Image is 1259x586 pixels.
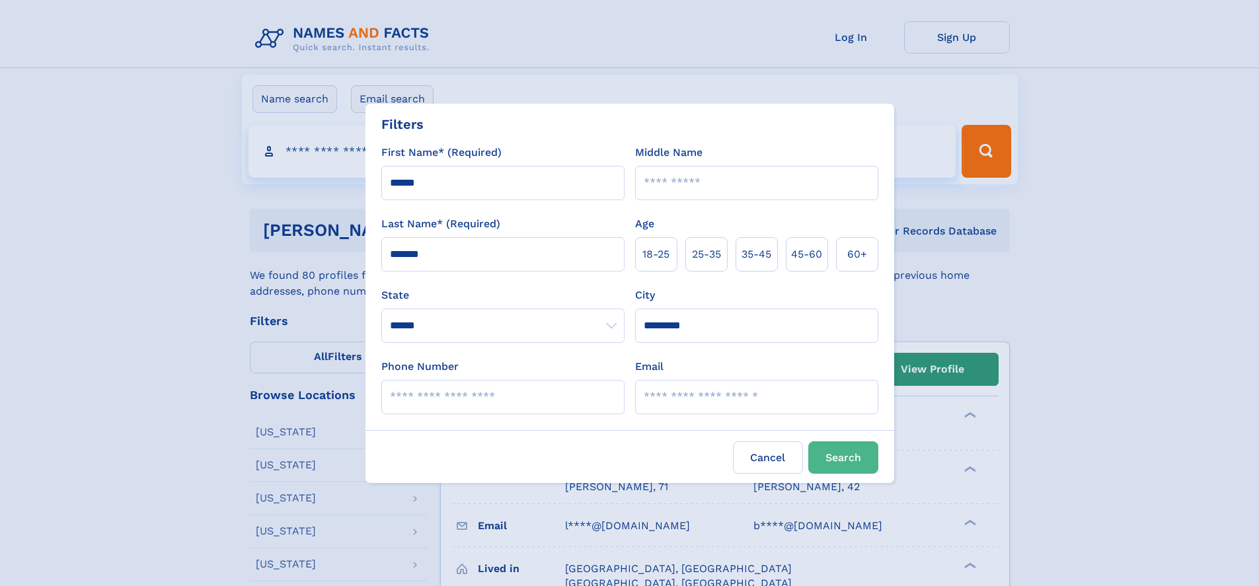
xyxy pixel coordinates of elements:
span: 35‑45 [742,246,771,262]
label: Age [635,216,654,232]
span: 25‑35 [692,246,721,262]
label: Email [635,359,664,375]
label: Phone Number [381,359,459,375]
span: 18‑25 [642,246,669,262]
button: Search [808,441,878,474]
label: City [635,287,655,303]
label: First Name* (Required) [381,145,502,161]
span: 45‑60 [791,246,822,262]
span: 60+ [847,246,867,262]
label: Middle Name [635,145,703,161]
label: State [381,287,625,303]
label: Last Name* (Required) [381,216,500,232]
div: Filters [381,114,424,134]
label: Cancel [733,441,803,474]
